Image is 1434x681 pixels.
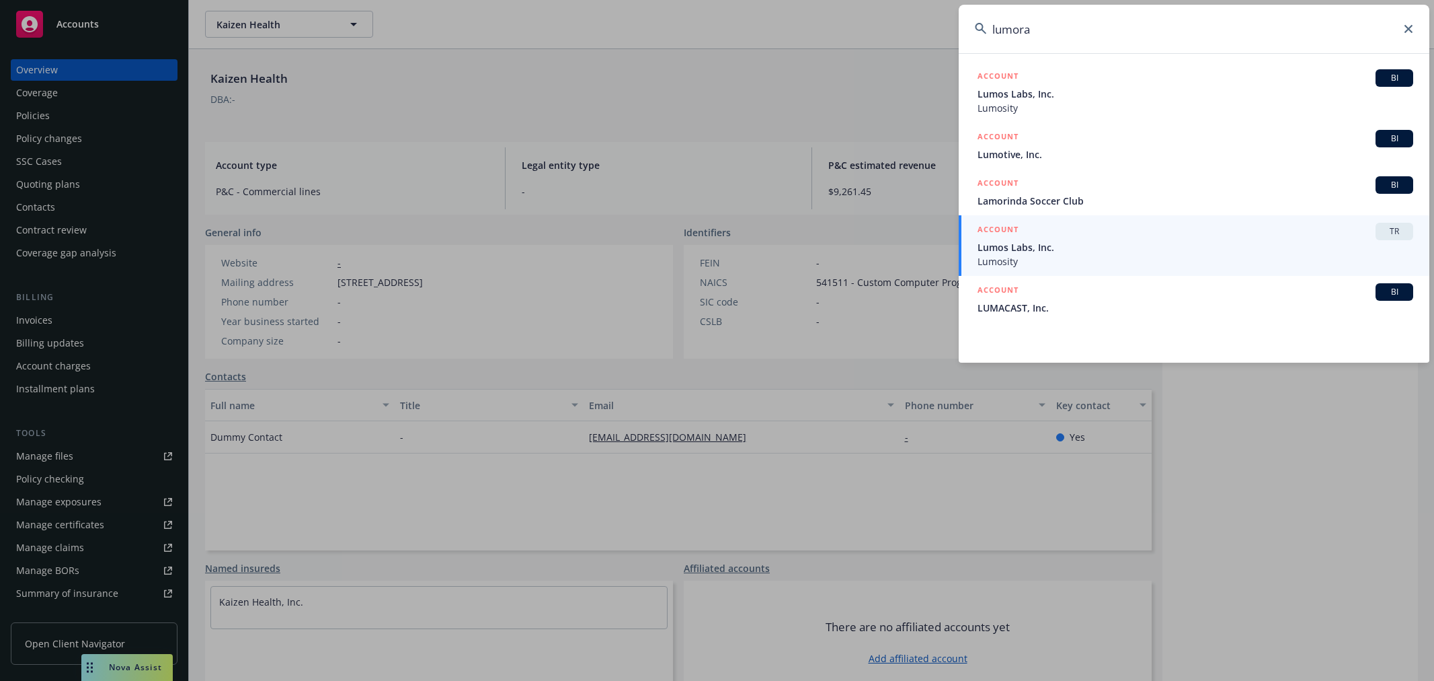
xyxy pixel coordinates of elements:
span: Lumosity [978,254,1413,268]
span: Lumos Labs, Inc. [978,87,1413,101]
span: Lamorinda Soccer Club [978,194,1413,208]
a: ACCOUNTTRLumos Labs, Inc.Lumosity [959,215,1429,276]
a: ACCOUNTBILamorinda Soccer Club [959,169,1429,215]
h5: ACCOUNT [978,130,1019,146]
a: ACCOUNTBILUMACAST, Inc. [959,276,1429,322]
span: BI [1381,179,1408,191]
h5: ACCOUNT [978,176,1019,192]
h5: ACCOUNT [978,69,1019,85]
h5: ACCOUNT [978,223,1019,239]
span: BI [1381,72,1408,84]
span: Lumotive, Inc. [978,147,1413,162]
input: Search... [959,5,1429,53]
span: Lumos Labs, Inc. [978,240,1413,254]
span: Lumosity [978,101,1413,115]
span: TR [1381,225,1408,238]
span: BI [1381,286,1408,298]
span: LUMACAST, Inc. [978,301,1413,315]
a: ACCOUNTBILumos Labs, Inc.Lumosity [959,62,1429,122]
span: BI [1381,133,1408,145]
h5: ACCOUNT [978,283,1019,299]
a: ACCOUNTBILumotive, Inc. [959,122,1429,169]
